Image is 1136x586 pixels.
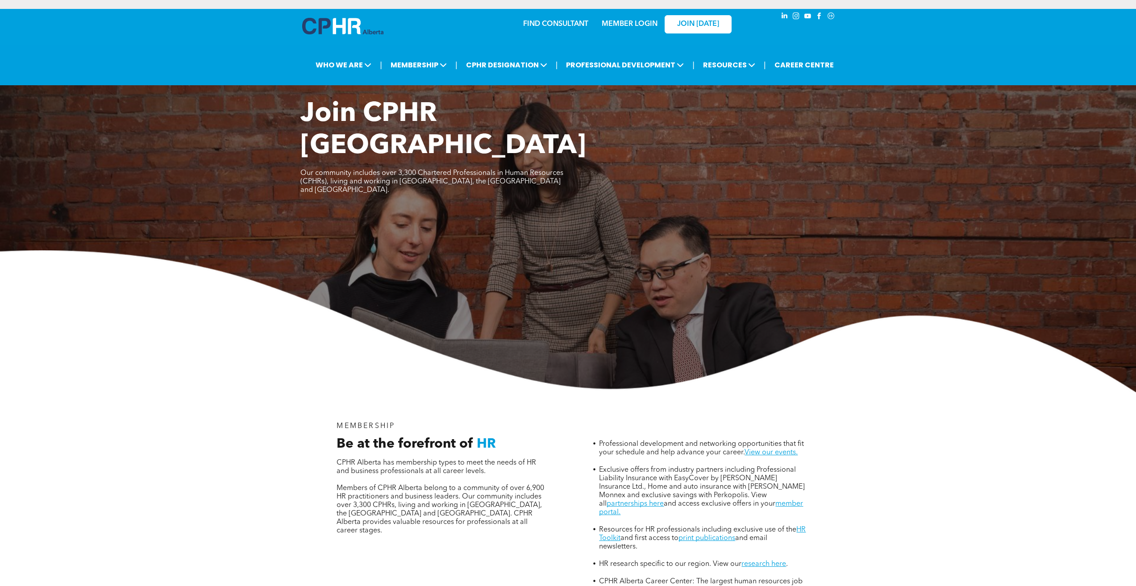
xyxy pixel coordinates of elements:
[700,57,758,73] span: RESOURCES
[300,170,563,194] span: Our community includes over 3,300 Chartered Professionals in Human Resources (CPHRs), living and ...
[772,57,836,73] a: CAREER CENTRE
[602,21,657,28] a: MEMBER LOGIN
[599,561,741,568] span: HR research specific to our region. View our
[780,11,790,23] a: linkedin
[791,11,801,23] a: instagram
[678,535,735,542] a: print publications
[665,15,732,33] a: JOIN [DATE]
[786,561,788,568] span: .
[337,423,395,430] span: MEMBERSHIP
[300,101,586,160] span: Join CPHR [GEOGRAPHIC_DATA]
[463,57,550,73] span: CPHR DESIGNATION
[803,11,813,23] a: youtube
[764,56,766,74] li: |
[563,57,687,73] span: PROFESSIONAL DEVELOPMENT
[692,56,695,74] li: |
[599,500,803,516] a: member portal.
[380,56,382,74] li: |
[826,11,836,23] a: Social network
[815,11,824,23] a: facebook
[745,449,798,456] a: View our events.
[313,57,374,73] span: WHO WE ARE
[455,56,458,74] li: |
[523,21,588,28] a: FIND CONSULTANT
[302,18,383,34] img: A blue and white logo for cp alberta
[741,561,786,568] a: research here
[599,526,806,542] a: HR Toolkit
[607,500,664,507] a: partnerships here
[599,526,796,533] span: Resources for HR professionals including exclusive use of the
[556,56,558,74] li: |
[599,466,805,507] span: Exclusive offers from industry partners including Professional Liability Insurance with EasyCover...
[599,441,804,456] span: Professional development and networking opportunities that fit your schedule and help advance you...
[599,535,767,550] span: and email newsletters.
[337,437,473,451] span: Be at the forefront of
[388,57,449,73] span: MEMBERSHIP
[337,485,544,534] span: Members of CPHR Alberta belong to a community of over 6,900 HR practitioners and business leaders...
[620,535,678,542] span: and first access to
[677,20,719,29] span: JOIN [DATE]
[337,459,536,475] span: CPHR Alberta has membership types to meet the needs of HR and business professionals at all caree...
[477,437,496,451] span: HR
[664,500,775,507] span: and access exclusive offers in your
